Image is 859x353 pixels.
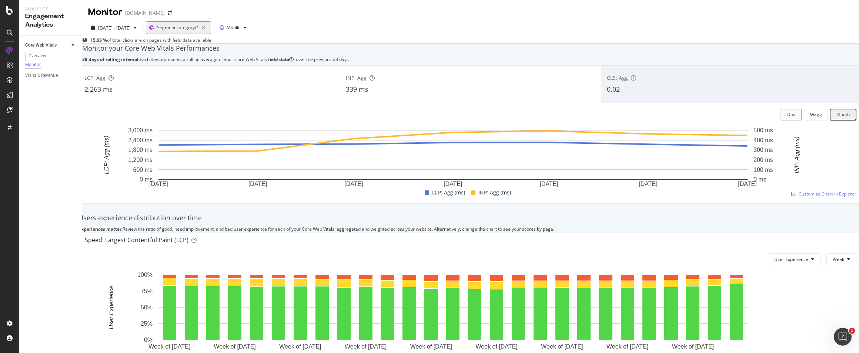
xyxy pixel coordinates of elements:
[148,343,190,350] text: Week of [DATE]
[85,271,821,353] svg: A chart.
[787,112,795,117] div: Day
[128,137,153,143] text: 2,400 ms
[836,112,850,117] div: Month
[432,188,465,197] span: LCP: Agg (ms)
[133,167,153,173] text: 600 ms
[157,24,199,31] span: Segment: category/*
[672,343,714,350] text: Week of [DATE]
[168,10,172,16] div: arrow-right-arrow-left
[753,127,773,133] text: 500 ms
[606,343,648,350] text: Week of [DATE]
[90,37,107,43] b: 15.03 %
[539,181,558,187] text: [DATE]
[82,44,859,53] div: Monitor your Core Web Vitals Performances
[833,256,844,262] span: Week
[78,226,123,232] b: Experiences matter:
[25,12,76,29] div: Engagement Analytics
[125,9,165,17] div: [DOMAIN_NAME]
[248,181,267,187] text: [DATE]
[146,21,211,34] button: Segment:category/*
[90,37,211,43] div: of total clicks are on pages with field data available
[478,188,511,197] span: INP: Agg (ms)
[84,85,113,94] span: 2,263 ms
[753,167,773,173] text: 100 ms
[141,288,153,294] text: 75%
[753,176,766,183] text: 0 ms
[753,157,773,163] text: 200 ms
[476,343,518,350] text: Week of [DATE]
[25,41,69,49] a: Core Web Vitals
[214,343,256,350] text: Week of [DATE]
[149,181,168,187] text: [DATE]
[794,136,800,173] text: INP: Agg (ms)
[410,343,452,350] text: Week of [DATE]
[128,127,153,133] text: 3,000 ms
[25,41,57,49] div: Core Web Vitals
[830,109,856,121] button: Month
[25,72,58,79] div: Visits & Revenue
[29,52,46,60] div: Overview
[217,22,250,34] button: Mobile
[346,85,368,94] span: 339 ms
[140,176,153,183] text: 0 ms
[753,137,773,143] text: 400 ms
[279,343,321,350] text: Week of [DATE]
[108,285,114,329] text: User Experience
[268,56,289,62] b: field data
[826,253,856,265] button: Week
[768,253,820,265] button: User Experience
[25,72,77,79] a: Visits & Revenue
[834,328,852,346] iframe: Intercom live chat
[84,74,106,81] span: LCP: Agg
[25,62,41,68] div: Monitor
[98,25,131,31] span: [DATE] - [DATE]
[88,22,140,34] button: [DATE] - [DATE]
[141,304,153,310] text: 50%
[753,147,773,153] text: 300 ms
[88,6,122,18] div: Monitor
[607,85,620,94] span: 0.02
[85,126,821,188] svg: A chart.
[639,181,657,187] text: [DATE]
[346,74,367,81] span: INP: Agg
[738,181,756,187] text: [DATE]
[541,343,583,350] text: Week of [DATE]
[82,56,859,62] div: Each day represents a rolling average of your Core Web Vitals , over the previous 28 days
[607,74,628,81] span: CLS: Agg
[29,52,77,60] a: Overview
[25,61,77,69] a: Monitor
[849,328,855,334] span: 1
[791,191,856,197] a: Customize Chart in Explorer
[137,272,153,278] text: 100%
[799,191,856,197] span: Customize Chart in Explorer
[141,320,153,327] text: 25%
[344,181,363,187] text: [DATE]
[144,337,153,343] text: 0%
[781,109,802,121] button: Day
[774,256,808,262] span: User Experience
[82,56,140,62] b: 28 days of rolling interval:
[444,181,462,187] text: [DATE]
[227,26,241,30] div: Mobile
[128,147,153,153] text: 1,800 ms
[345,343,387,350] text: Week of [DATE]
[128,157,153,163] text: 1,200 ms
[25,6,76,12] div: Analytics
[85,236,188,244] div: Speed: Largest Contentful Paint (LCP)
[804,109,828,121] button: Week
[103,136,110,174] text: LCP: Agg (ms)
[810,112,822,118] div: Week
